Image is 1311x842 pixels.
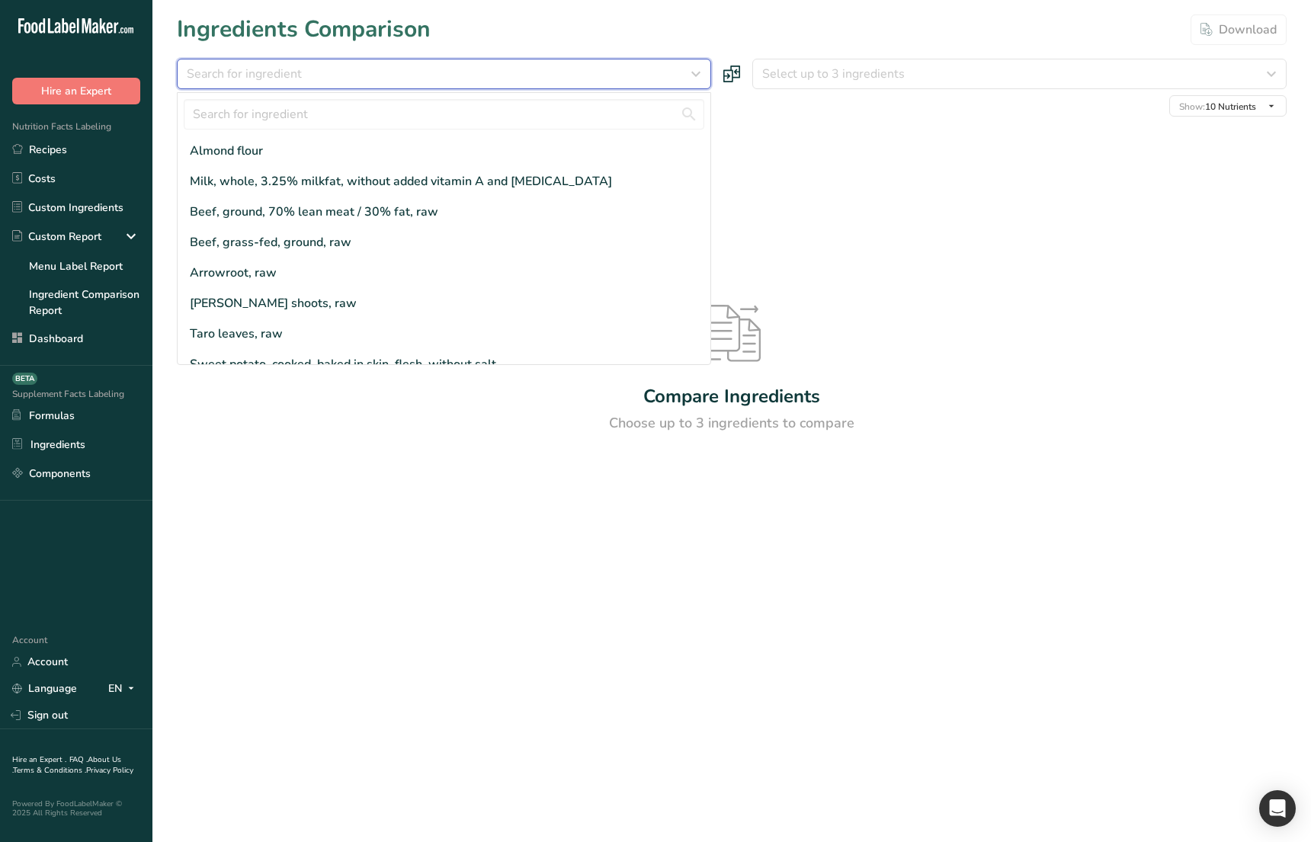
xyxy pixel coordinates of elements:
[12,675,77,702] a: Language
[177,12,431,46] h1: Ingredients Comparison
[177,59,711,89] button: Search for ingredient
[190,142,263,160] div: Almond flour
[190,264,277,282] div: Arrowroot, raw
[1179,101,1256,113] span: 10 Nutrients
[12,754,66,765] a: Hire an Expert .
[69,754,88,765] a: FAQ .
[12,754,121,776] a: About Us .
[86,765,133,776] a: Privacy Policy
[187,65,302,83] span: Search for ingredient
[190,325,283,343] div: Taro leaves, raw
[190,233,351,251] div: Beef, grass-fed, ground, raw
[1191,14,1287,45] button: Download
[190,203,438,221] div: Beef, ground, 70% lean meat / 30% fat, raw
[1200,21,1277,39] div: Download
[12,78,140,104] button: Hire an Expert
[12,373,37,385] div: BETA
[1179,101,1205,113] span: Show:
[13,765,86,776] a: Terms & Conditions .
[752,59,1287,89] button: Select up to 3 ingredients
[643,383,820,410] div: Compare Ingredients
[12,229,101,245] div: Custom Report
[190,355,496,373] div: Sweet potato, cooked, baked in skin, flesh, without salt
[108,680,140,698] div: EN
[190,172,612,190] div: Milk, whole, 3.25% milkfat, without added vitamin A and [MEDICAL_DATA]
[1169,95,1287,117] button: Show:10 Nutrients
[184,99,704,130] input: Search for ingredient
[609,413,854,434] div: Choose up to 3 ingredients to compare
[190,294,357,312] div: [PERSON_NAME] shoots, raw
[12,799,140,818] div: Powered By FoodLabelMaker © 2025 All Rights Reserved
[1259,790,1296,827] div: Open Intercom Messenger
[762,65,905,83] span: Select up to 3 ingredients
